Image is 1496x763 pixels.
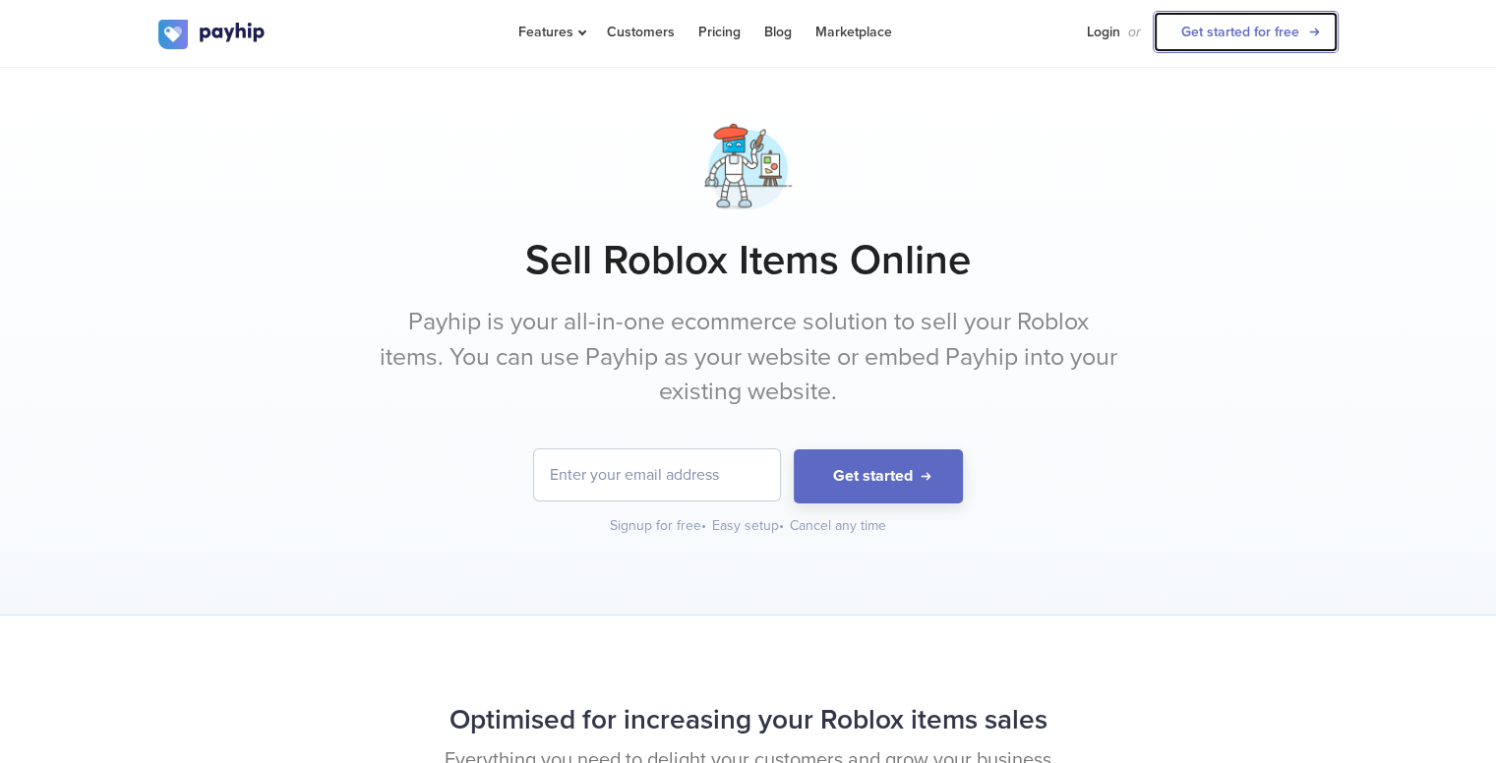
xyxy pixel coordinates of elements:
h1: Sell Roblox Items Online [158,236,1339,285]
div: Signup for free [610,516,708,536]
h2: Optimised for increasing your Roblox items sales [158,694,1339,746]
span: • [701,517,706,534]
img: artist-robot-3-8hkzk2sf5n3ipdxg3tnln.png [698,117,798,216]
div: Cancel any time [790,516,886,536]
a: Get started for free [1153,11,1339,53]
div: Easy setup [712,516,786,536]
img: logo.svg [158,20,267,49]
span: Features [518,24,583,40]
span: • [779,517,784,534]
button: Get started [794,449,963,503]
input: Enter your email address [534,449,780,500]
p: Payhip is your all-in-one ecommerce solution to sell your Roblox items. You can use Payhip as you... [380,305,1117,410]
